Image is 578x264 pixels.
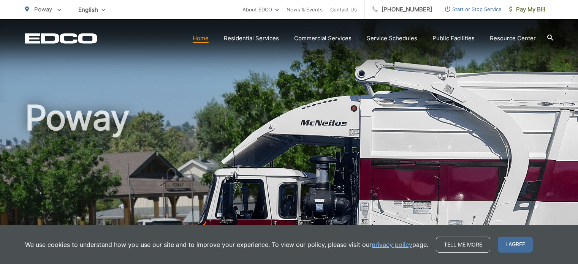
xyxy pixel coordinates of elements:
[73,3,111,16] span: English
[224,34,279,43] a: Residential Services
[367,34,417,43] a: Service Schedules
[490,34,536,43] a: Resource Center
[436,237,490,253] a: Tell me more
[372,240,412,249] a: privacy policy
[294,34,352,43] a: Commercial Services
[432,34,475,43] a: Public Facilities
[509,5,545,14] span: Pay My Bill
[498,237,533,253] span: I agree
[25,33,97,44] a: EDCD logo. Return to the homepage.
[193,34,209,43] a: Home
[330,5,357,14] a: Contact Us
[25,240,428,249] p: We use cookies to understand how you use our site and to improve your experience. To view our pol...
[34,6,52,13] span: Poway
[287,5,323,14] a: News & Events
[242,5,279,14] a: About EDCO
